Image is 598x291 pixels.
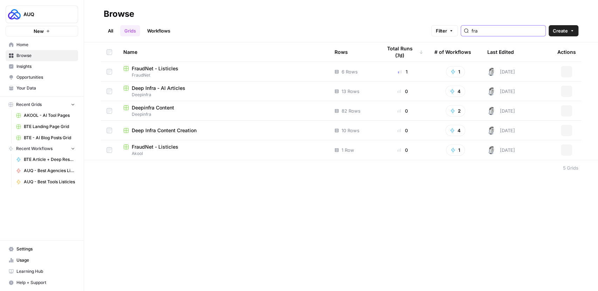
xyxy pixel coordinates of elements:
[123,150,323,157] span: Akool
[123,42,323,62] div: Name
[342,147,354,154] span: 1 Row
[24,123,75,130] span: BTE Landing Page Grid
[24,168,75,174] span: AUQ - Best Agencies Listicles
[16,145,53,152] span: Recent Workflows
[120,25,140,36] a: Grids
[382,107,423,114] div: 0
[487,126,515,135] div: [DATE]
[13,165,78,176] a: AUQ - Best Agencies Listicles
[16,52,75,59] span: Browse
[446,66,465,77] button: 1
[24,135,75,141] span: BTE - AI Blog Posts Grid
[434,42,471,62] div: # of Workflows
[431,25,458,36] button: Filter
[6,61,78,72] a: Insights
[13,132,78,143] a: BTE - AI Blog Posts Grid
[487,146,515,154] div: [DATE]
[487,87,496,95] img: 28dbpmxwbe1lgts1kkshuof3rm4g
[487,146,496,154] img: 28dbpmxwbe1lgts1kkshuof3rm4g
[6,83,78,94] a: Your Data
[16,246,75,252] span: Settings
[445,125,465,136] button: 4
[16,257,75,263] span: Usage
[123,127,323,134] a: Deep Infra Content Creation
[342,68,358,75] span: 6 Rows
[335,42,348,62] div: Rows
[342,127,359,134] span: 10 Rows
[6,39,78,50] a: Home
[342,107,360,114] span: 82 Rows
[23,11,66,18] span: AUQ
[487,107,515,115] div: [DATE]
[13,110,78,121] a: AKOOL - AI Tool Pages
[382,147,423,154] div: 0
[446,105,465,116] button: 2
[487,107,496,115] img: 28dbpmxwbe1lgts1kkshuof3rm4g
[6,26,78,36] button: New
[13,154,78,165] a: BTE Article + Deep Research
[6,255,78,266] a: Usage
[342,88,359,95] span: 13 Rows
[6,6,78,23] button: Workspace: AUQ
[6,72,78,83] a: Opportunities
[487,87,515,95] div: [DATE]
[557,42,576,62] div: Actions
[104,25,117,36] a: All
[6,99,78,110] button: Recent Grids
[487,42,514,62] div: Last Edited
[123,72,323,78] span: FraudNet
[132,143,178,150] span: FraudNet - Listicles
[13,121,78,132] a: BTE Landing Page Grid
[16,101,42,108] span: Recent Grids
[6,277,78,288] button: Help + Support
[132,104,174,111] span: Deepinfra Content
[472,27,543,34] input: Search
[487,68,515,76] div: [DATE]
[6,50,78,61] a: Browse
[446,144,465,156] button: 1
[123,92,323,98] span: Deepinfra
[6,243,78,255] a: Settings
[382,88,423,95] div: 0
[563,164,578,171] div: 5 Grids
[16,42,75,48] span: Home
[16,63,75,70] span: Insights
[13,176,78,187] a: AUQ - Best Tools Listicles
[6,143,78,154] button: Recent Workflows
[34,28,44,35] span: New
[445,86,465,97] button: 4
[123,111,323,118] span: Deepinfra
[487,68,496,76] img: 28dbpmxwbe1lgts1kkshuof3rm4g
[24,179,75,185] span: AUQ - Best Tools Listicles
[382,42,423,62] div: Total Runs (7d)
[24,112,75,119] span: AKOOL - AI Tool Pages
[132,127,197,134] span: Deep Infra Content Creation
[143,25,174,36] a: Workflows
[8,8,21,21] img: AUQ Logo
[6,266,78,277] a: Learning Hub
[16,85,75,91] span: Your Data
[132,65,178,72] span: FraudNet - Listicles
[16,268,75,275] span: Learning Hub
[436,27,447,34] span: Filter
[487,126,496,135] img: 28dbpmxwbe1lgts1kkshuof3rm4g
[382,68,423,75] div: 1
[123,143,323,157] a: FraudNet - ListiclesAkool
[16,279,75,286] span: Help + Support
[123,85,323,98] a: Deep Infra - AI ArticlesDeepinfra
[123,104,323,118] a: Deepinfra ContentDeepinfra
[123,65,323,78] a: FraudNet - ListiclesFraudNet
[132,85,185,92] span: Deep Infra - AI Articles
[16,74,75,80] span: Opportunities
[549,25,578,36] button: Create
[553,27,568,34] span: Create
[382,127,423,134] div: 0
[104,8,134,20] div: Browse
[24,156,75,163] span: BTE Article + Deep Research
